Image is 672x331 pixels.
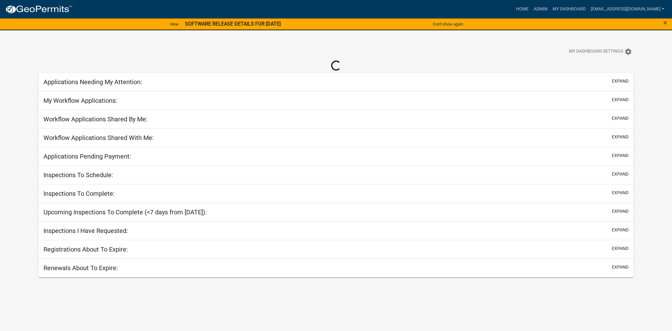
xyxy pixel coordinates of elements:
span: My Dashboard Settings [569,48,623,55]
button: Close [663,19,667,26]
h5: Workflow Applications Shared By Me: [43,115,147,123]
button: expand [612,171,629,177]
h5: My Workflow Applications: [43,97,117,104]
button: expand [612,152,629,159]
button: expand [612,227,629,233]
h5: Inspections To Schedule: [43,171,113,179]
a: [EMAIL_ADDRESS][DOMAIN_NAME] [588,3,667,15]
h5: Upcoming Inspections To Complete (<7 days from [DATE]): [43,208,207,216]
a: My Dashboard [550,3,588,15]
h5: Renewals About To Expire: [43,264,118,272]
h5: Inspections To Complete: [43,190,115,197]
a: Home [514,3,531,15]
button: Don't show again [430,19,466,29]
span: × [663,18,667,27]
h5: Registrations About To Expire: [43,246,128,253]
button: expand [612,134,629,140]
h5: Applications Needing My Attention: [43,78,142,86]
button: expand [612,96,629,103]
a: View [167,19,181,29]
h5: Inspections I Have Requested: [43,227,128,235]
button: expand [612,245,629,252]
button: expand [612,189,629,196]
a: Admin [531,3,550,15]
h5: Workflow Applications Shared With Me: [43,134,154,142]
strong: SOFTWARE RELEASE DETAILS FOR [DATE] [185,21,281,27]
button: expand [612,115,629,122]
h5: Applications Pending Payment: [43,153,131,160]
button: My Dashboard Settingssettings [564,45,637,58]
button: expand [612,208,629,215]
button: expand [612,264,629,270]
button: expand [612,78,629,84]
i: settings [624,48,632,55]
